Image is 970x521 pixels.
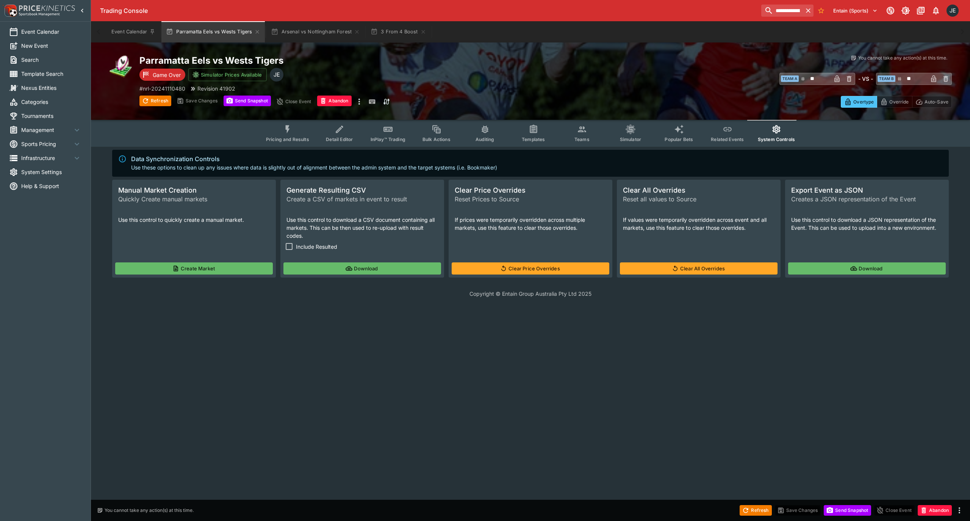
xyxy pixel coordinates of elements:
[955,506,964,515] button: more
[161,21,265,42] button: Parramatta Eels vs Wests Tigers
[914,4,928,17] button: Documentation
[758,137,795,142] span: System Controls
[452,262,609,275] button: Clear Price Overrides
[270,68,283,82] div: James Edlin
[19,5,75,11] img: PriceKinetics
[326,137,353,142] span: Detail Editor
[21,84,81,92] span: Nexus Entities
[224,96,271,106] button: Send Snapshot
[858,55,947,61] p: You cannot take any action(s) at this time.
[455,216,606,232] p: If prices were temporarily overridden across multiple markets, use this feature to clear those ov...
[21,140,72,148] span: Sports Pricing
[21,168,81,176] span: System Settings
[317,96,351,106] button: Abandon
[188,68,267,81] button: Simulator Prices Available
[105,507,194,514] p: You cannot take any action(s) at this time.
[21,28,81,36] span: Event Calendar
[21,56,81,64] span: Search
[355,96,364,108] button: more
[455,195,606,204] span: Reset Prices to Source
[21,182,81,190] span: Help & Support
[139,85,185,93] p: Copy To Clipboard
[829,5,882,17] button: Select Tenant
[21,112,81,120] span: Tournaments
[455,186,606,195] span: Clear Price Overrides
[918,506,952,513] span: Mark an event as closed and abandoned.
[21,154,72,162] span: Infrastructure
[21,98,81,106] span: Categories
[266,21,365,42] button: Arsenal vs Nottingham Forest
[115,262,273,275] button: Create Market
[21,70,81,78] span: Template Search
[620,137,641,142] span: Simulator
[877,96,912,108] button: Override
[139,96,171,106] button: Refresh
[107,21,160,42] button: Event Calendar
[623,186,774,195] span: Clear All Overrides
[884,4,897,17] button: Connected to PK
[286,186,438,195] span: Generate Resulting CSV
[912,96,952,108] button: Auto-Save
[371,137,405,142] span: InPlay™ Trading
[118,195,270,204] span: Quickly Create manual markets
[21,42,81,50] span: New Event
[781,75,799,82] span: Team A
[422,137,451,142] span: Bulk Actions
[296,243,337,251] span: Include Resulted
[131,154,497,163] div: Data Synchronization Controls
[139,55,546,66] h2: Copy To Clipboard
[858,75,873,83] h6: - VS -
[623,216,774,232] p: If values were temporarily overridden across event and all markets, use this feature to clear tho...
[791,195,943,204] span: Creates a JSON representation of the Event
[791,186,943,195] span: Export Event as JSON
[791,216,943,232] p: Use this control to download a JSON representation of the Event. This can be used to upload into ...
[815,5,827,17] button: No Bookmarks
[574,137,590,142] span: Teams
[266,137,309,142] span: Pricing and Results
[100,7,758,15] div: Trading Console
[317,97,351,104] span: Mark an event as closed and abandoned.
[19,13,60,16] img: Sportsbook Management
[118,216,270,224] p: Use this control to quickly create a manual market.
[522,137,545,142] span: Templates
[889,98,909,106] p: Override
[286,195,438,204] span: Create a CSV of markets in event to result
[929,4,943,17] button: Notifications
[788,262,946,275] button: Download
[947,5,959,17] div: James Edlin
[476,137,494,142] span: Auditing
[2,3,17,18] img: PriceKinetics Logo
[366,21,430,42] button: 3 From 4 Boost
[711,137,744,142] span: Related Events
[841,96,877,108] button: Overtype
[878,75,895,82] span: Team B
[899,4,912,17] button: Toggle light/dark mode
[944,2,961,19] button: James Edlin
[853,98,874,106] p: Overtype
[665,137,693,142] span: Popular Bets
[118,186,270,195] span: Manual Market Creation
[286,216,438,240] p: Use this control to download a CSV document containing all markets. This can be then used to re-u...
[925,98,948,106] p: Auto-Save
[283,262,441,275] button: Download
[761,5,803,17] input: search
[620,262,778,275] button: Clear All Overrides
[260,120,801,147] div: Event type filters
[623,195,774,204] span: Reset all values to Source
[824,505,871,516] button: Send Snapshot
[153,71,181,79] p: Game Over
[918,505,952,516] button: Abandon
[841,96,952,108] div: Start From
[109,55,133,79] img: rugby_league.png
[91,290,970,298] p: Copyright © Entain Group Australia Pty Ltd 2025
[197,85,235,93] p: Revision 41902
[131,152,497,174] div: Use these options to clean up any issues where data is slightly out of alignment between the admi...
[740,505,771,516] button: Refresh
[21,126,72,134] span: Management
